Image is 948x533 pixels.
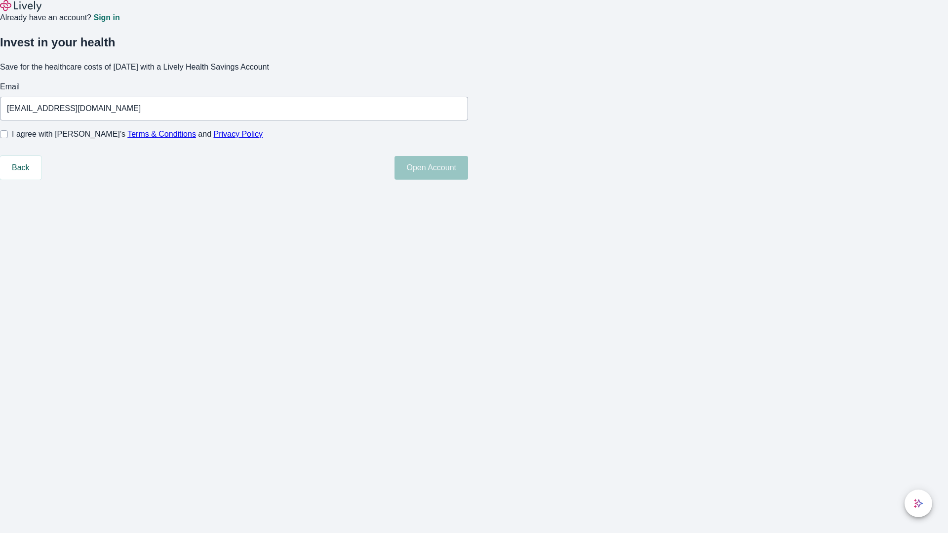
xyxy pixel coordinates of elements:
a: Sign in [93,14,119,22]
a: Terms & Conditions [127,130,196,138]
a: Privacy Policy [214,130,263,138]
span: I agree with [PERSON_NAME]’s and [12,128,263,140]
svg: Lively AI Assistant [913,498,923,508]
button: chat [905,490,932,517]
